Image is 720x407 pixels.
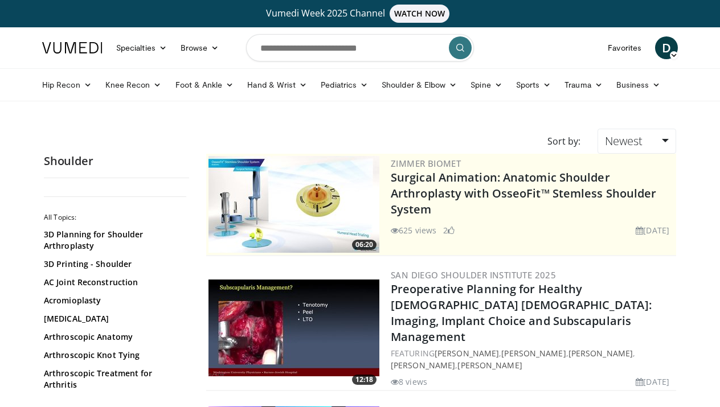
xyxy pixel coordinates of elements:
[391,269,556,281] a: San Diego Shoulder Institute 2025
[44,229,183,252] a: 3D Planning for Shoulder Arthroplasty
[391,360,455,371] a: [PERSON_NAME]
[435,348,499,359] a: [PERSON_NAME]
[174,36,226,59] a: Browse
[208,279,379,376] a: 12:18
[391,170,657,217] a: Surgical Animation: Anatomic Shoulder Arthroplasty with OsseoFit™ Stemless Shoulder System
[99,73,169,96] a: Knee Recon
[601,36,648,59] a: Favorites
[44,5,676,23] a: Vumedi Week 2025 ChannelWATCH NOW
[44,313,183,324] a: [MEDICAL_DATA]
[352,240,377,250] span: 06:20
[44,331,183,343] a: Arthroscopic Anatomy
[391,281,652,344] a: Preoperative Planning for Healthy [DEMOGRAPHIC_DATA] [DEMOGRAPHIC_DATA]: Imaging, Implant Choice ...
[35,73,99,96] a: Hip Recon
[539,129,589,154] div: Sort by:
[391,158,461,169] a: Zimmer Biomet
[208,156,379,253] img: 84e7f812-2061-4fff-86f6-cdff29f66ef4.300x170_q85_crop-smart_upscale.jpg
[390,5,450,23] span: WATCH NOW
[391,347,674,371] div: FEATURING , , , ,
[240,73,314,96] a: Hand & Wrist
[464,73,509,96] a: Spine
[655,36,678,59] a: D
[391,224,436,236] li: 625 views
[568,348,633,359] a: [PERSON_NAME]
[501,348,566,359] a: [PERSON_NAME]
[443,224,455,236] li: 2
[636,376,669,388] li: [DATE]
[605,133,643,149] span: Newest
[44,154,189,168] h2: Shoulder
[598,129,676,154] a: Newest
[44,350,183,361] a: Arthroscopic Knot Tying
[246,34,474,61] input: Search topics, interventions
[314,73,375,96] a: Pediatrics
[636,224,669,236] li: [DATE]
[457,360,522,371] a: [PERSON_NAME]
[609,73,668,96] a: Business
[169,73,241,96] a: Foot & Ankle
[558,73,609,96] a: Trauma
[391,376,427,388] li: 8 views
[208,279,379,376] img: 1e3fa6c4-6d46-4c55-978d-cd7c6d80cc96.300x170_q85_crop-smart_upscale.jpg
[352,375,377,385] span: 12:18
[42,42,103,54] img: VuMedi Logo
[44,277,183,288] a: AC Joint Reconstruction
[44,213,186,222] h2: All Topics:
[208,156,379,253] a: 06:20
[109,36,174,59] a: Specialties
[375,73,464,96] a: Shoulder & Elbow
[44,368,183,390] a: Arthroscopic Treatment for Arthritis
[509,73,558,96] a: Sports
[44,258,183,270] a: 3D Printing - Shoulder
[44,295,183,306] a: Acromioplasty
